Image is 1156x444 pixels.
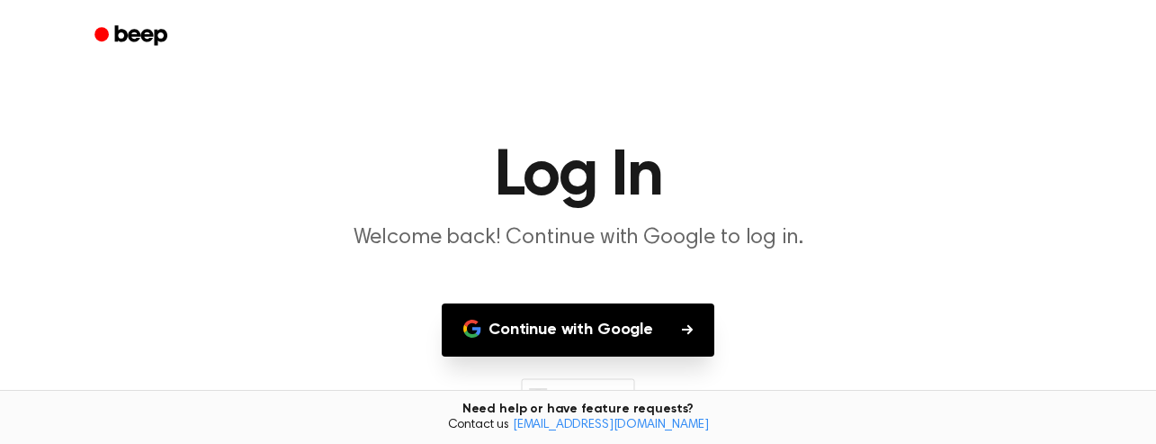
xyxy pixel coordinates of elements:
[513,419,709,431] a: [EMAIL_ADDRESS][DOMAIN_NAME]
[233,223,924,253] p: Welcome back! Continue with Google to log in.
[442,304,714,357] button: Continue with Google
[118,144,1039,209] h1: Log In
[82,19,184,54] a: Beep
[11,418,1145,434] span: Contact us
